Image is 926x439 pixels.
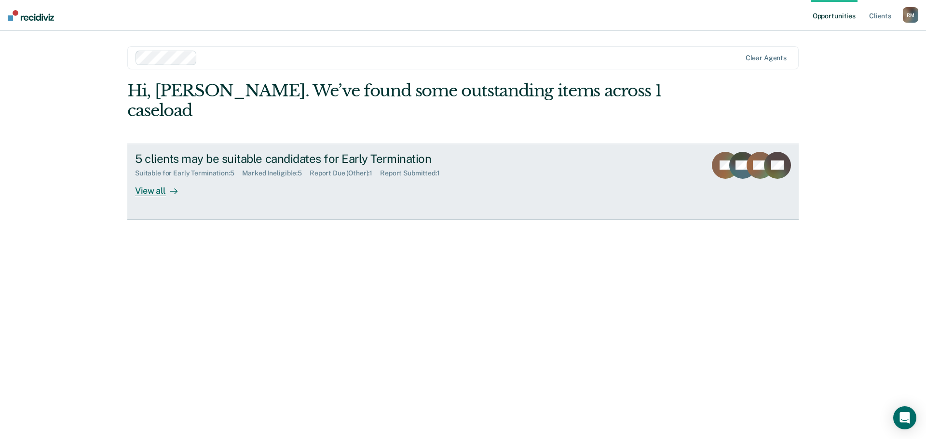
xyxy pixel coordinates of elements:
[380,169,448,177] div: Report Submitted : 1
[135,169,242,177] div: Suitable for Early Termination : 5
[127,81,665,120] div: Hi, [PERSON_NAME]. We’ve found some outstanding items across 1 caseload
[746,54,787,62] div: Clear agents
[8,10,54,21] img: Recidiviz
[310,169,380,177] div: Report Due (Other) : 1
[135,152,474,166] div: 5 clients may be suitable candidates for Early Termination
[903,7,918,23] button: RM
[127,144,799,220] a: 5 clients may be suitable candidates for Early TerminationSuitable for Early Termination:5Marked ...
[135,177,189,196] div: View all
[242,169,310,177] div: Marked Ineligible : 5
[893,406,916,429] div: Open Intercom Messenger
[903,7,918,23] div: R M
